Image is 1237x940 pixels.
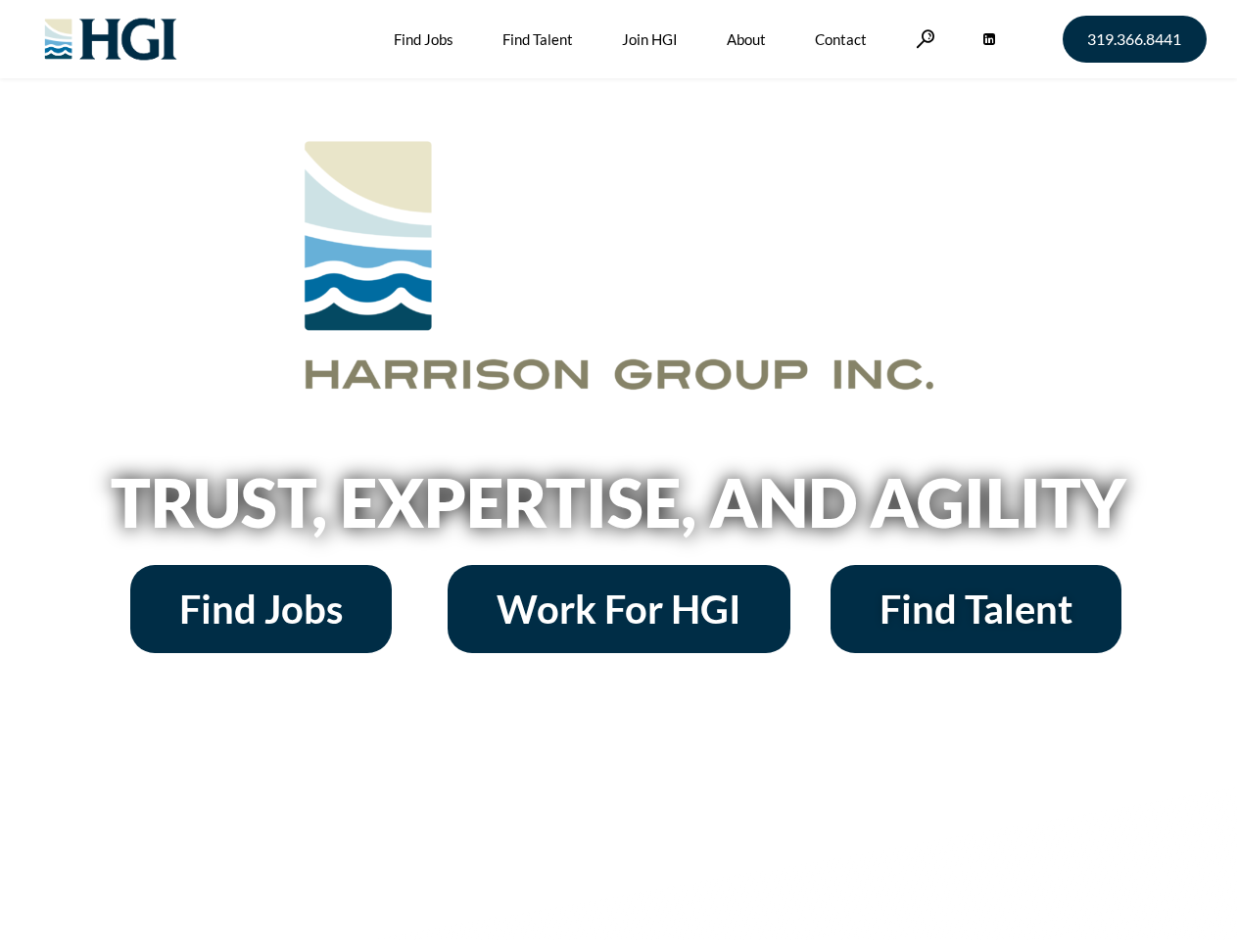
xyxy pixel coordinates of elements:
a: Find Talent [831,565,1121,653]
a: Search [916,29,935,48]
a: Work For HGI [448,565,790,653]
span: Find Talent [880,589,1072,629]
h2: Trust, Expertise, and Agility [61,469,1177,536]
span: Find Jobs [179,589,343,629]
span: 319.366.8441 [1087,31,1181,47]
span: Work For HGI [497,589,741,629]
a: 319.366.8441 [1063,16,1207,63]
a: Find Jobs [130,565,392,653]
